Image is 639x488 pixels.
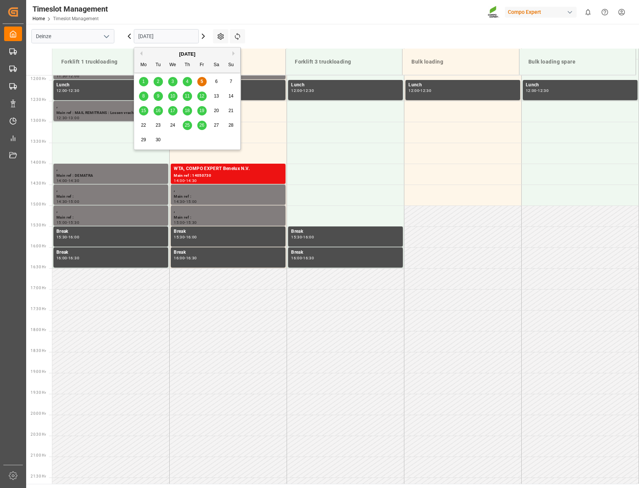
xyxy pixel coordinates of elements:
[168,106,177,115] div: Choose Wednesday, September 17th, 2025
[31,474,46,478] span: 21:30 Hr
[197,61,207,70] div: Fr
[174,165,283,173] div: WTA, COMPO EXPERT Benelux N.V.
[199,123,204,128] span: 26
[228,123,233,128] span: 28
[170,123,175,128] span: 24
[197,106,207,115] div: Choose Friday, September 19th, 2025
[154,61,163,70] div: Tu
[168,121,177,130] div: Choose Wednesday, September 24th, 2025
[185,221,186,224] div: -
[526,81,635,89] div: Lunch
[226,77,236,86] div: Choose Sunday, September 7th, 2025
[183,106,192,115] div: Choose Thursday, September 18th, 2025
[168,61,177,70] div: We
[212,121,221,130] div: Choose Saturday, September 27th, 2025
[185,108,189,113] span: 18
[33,16,45,21] a: Home
[183,121,192,130] div: Choose Thursday, September 25th, 2025
[199,93,204,99] span: 12
[67,116,68,120] div: -
[56,110,165,116] div: Main ref : MAIL REMITRANS : Lossen vracht Eurakor
[142,79,145,84] span: 1
[31,139,46,143] span: 13:30 Hr
[31,453,46,457] span: 21:00 Hr
[138,51,142,56] button: Previous Month
[232,51,237,56] button: Next Month
[56,194,165,200] div: Main ref :
[291,81,400,89] div: Lunch
[31,328,46,332] span: 18:00 Hr
[197,77,207,86] div: Choose Friday, September 5th, 2025
[526,89,537,92] div: 12:00
[56,165,165,173] div: ,
[56,221,67,224] div: 15:00
[291,235,302,239] div: 15:30
[56,116,67,120] div: 12:30
[157,93,160,99] span: 9
[174,200,185,203] div: 14:30
[139,92,148,101] div: Choose Monday, September 8th, 2025
[67,89,68,92] div: -
[168,77,177,86] div: Choose Wednesday, September 3rd, 2025
[154,121,163,130] div: Choose Tuesday, September 23rd, 2025
[67,256,68,260] div: -
[31,432,46,436] span: 20:30 Hr
[185,179,186,182] div: -
[408,89,419,92] div: 12:00
[302,256,303,260] div: -
[303,256,314,260] div: 16:30
[228,108,233,113] span: 21
[226,92,236,101] div: Choose Sunday, September 14th, 2025
[214,93,219,99] span: 13
[291,256,302,260] div: 16:00
[170,108,175,113] span: 17
[302,89,303,92] div: -
[168,92,177,101] div: Choose Wednesday, September 10th, 2025
[68,74,79,78] div: 12:00
[31,160,46,164] span: 14:00 Hr
[56,179,67,182] div: 14:00
[56,256,67,260] div: 16:00
[101,31,112,42] button: open menu
[291,228,400,235] div: Break
[174,179,185,182] div: 14:00
[68,179,79,182] div: 14:30
[186,200,197,203] div: 15:00
[56,81,165,89] div: Lunch
[154,106,163,115] div: Choose Tuesday, September 16th, 2025
[291,89,302,92] div: 12:00
[155,108,160,113] span: 16
[67,200,68,203] div: -
[56,173,165,179] div: Main ref : DEMATRA
[139,121,148,130] div: Choose Monday, September 22nd, 2025
[33,3,108,15] div: Timeslot Management
[56,89,67,92] div: 12:00
[183,92,192,101] div: Choose Thursday, September 11th, 2025
[197,92,207,101] div: Choose Friday, September 12th, 2025
[185,93,189,99] span: 11
[197,121,207,130] div: Choose Friday, September 26th, 2025
[56,235,67,239] div: 15:30
[186,256,197,260] div: 16:30
[174,207,283,214] div: ,
[56,214,165,221] div: Main ref :
[139,106,148,115] div: Choose Monday, September 15th, 2025
[56,200,67,203] div: 14:30
[174,173,283,179] div: Main ref : 14050730
[230,79,232,84] span: 7
[201,79,203,84] span: 5
[134,29,199,43] input: DD.MM.YYYY
[185,200,186,203] div: -
[31,370,46,374] span: 19:00 Hr
[67,179,68,182] div: -
[302,235,303,239] div: -
[154,135,163,145] div: Choose Tuesday, September 30th, 2025
[212,61,221,70] div: Sa
[139,77,148,86] div: Choose Monday, September 1st, 2025
[58,55,163,69] div: Forklift 1 truckloading
[31,181,46,185] span: 14:30 Hr
[31,286,46,290] span: 17:00 Hr
[56,74,67,78] div: 11:30
[155,137,160,142] span: 30
[170,93,175,99] span: 10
